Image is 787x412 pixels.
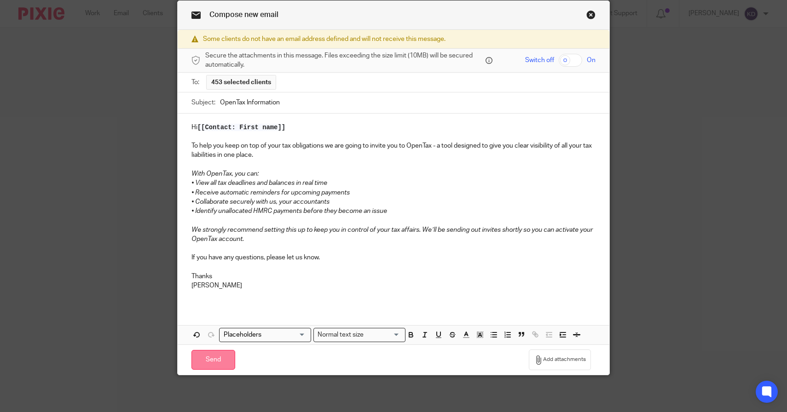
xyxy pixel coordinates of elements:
[543,356,586,363] span: Add attachments
[205,51,483,70] span: Secure the attachments in this message. Files exceeding the size limit (10MB) will be secured aut...
[219,328,311,342] div: Placeholders
[191,98,215,107] label: Subject:
[191,199,330,205] em: • Collaborate securely with us, your accountants
[367,330,400,340] input: Search for option
[211,78,271,87] span: 453 selected clients
[191,253,596,262] p: If you have any questions, please let us know.
[191,281,596,290] p: [PERSON_NAME]
[313,328,405,342] div: Text styles
[191,208,387,214] em: • Identify unallocated HMRC payments before they become an issue
[191,180,327,186] em: • View all tax deadlines and balances in real time
[586,10,596,23] a: Close this dialog window
[209,11,278,18] span: Compose new email
[191,171,259,177] em: With OpenTax, you can:
[316,330,366,340] span: Normal text size
[529,349,591,370] button: Add attachments
[191,123,596,132] p: Hi
[313,328,405,342] div: Search for option
[191,272,596,281] p: Thanks
[191,227,594,242] em: We strongly recommend setting this up to keep you in control of your tax affairs. We’ll be sendin...
[525,56,554,65] span: Switch off
[191,189,350,196] em: • Receive automatic reminders for upcoming payments
[191,350,235,370] input: Send
[191,78,202,87] label: To:
[587,56,596,65] span: On
[220,330,306,340] input: Search for option
[191,141,596,160] p: To help you keep on top of your tax obligations we are going to invite you to OpenTax - a tool de...
[197,124,285,131] span: [[Contact: First name]]
[203,34,446,44] span: Some clients do not have an email address defined and will not receive this message.
[219,328,311,342] div: Search for option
